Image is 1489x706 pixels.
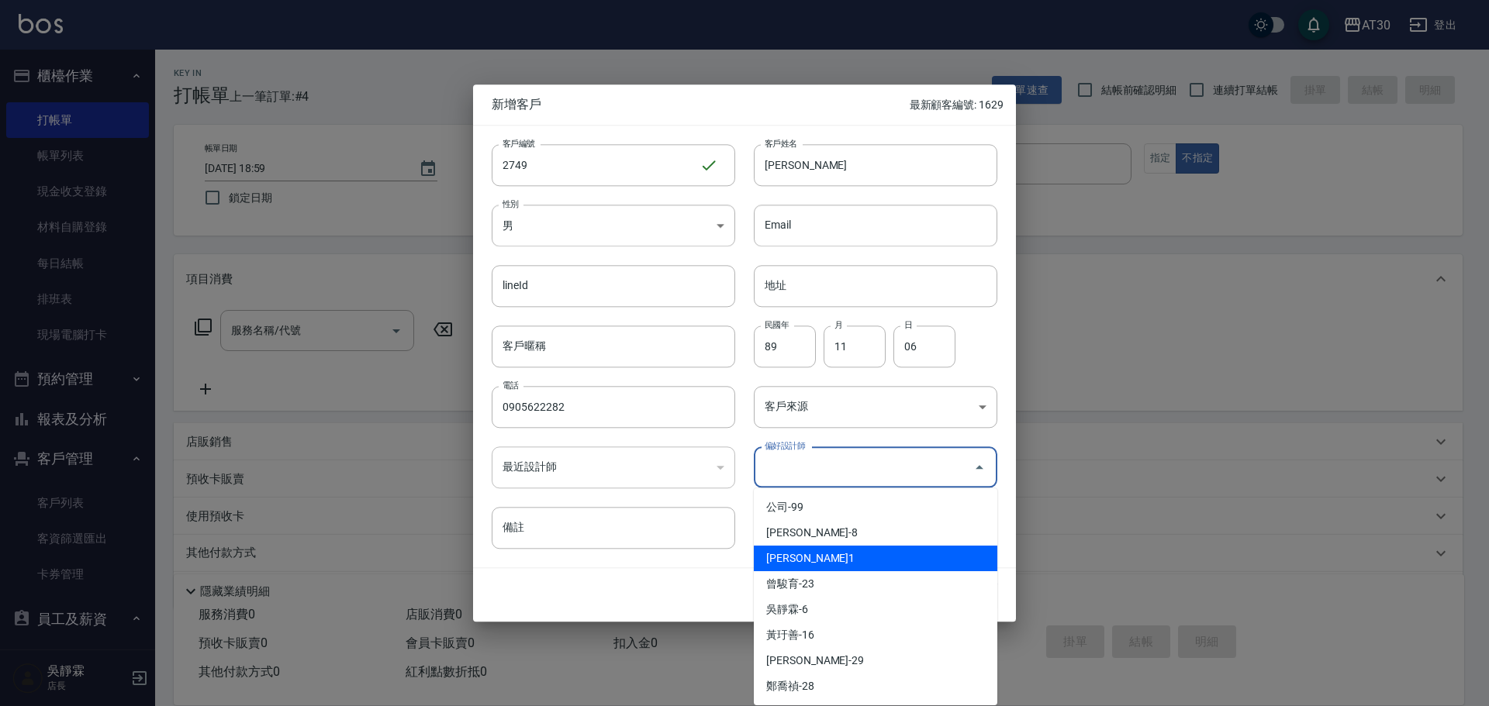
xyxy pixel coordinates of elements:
li: 鄭喬禎-28 [754,673,997,699]
li: [PERSON_NAME]-29 [754,648,997,673]
label: 民國年 [765,319,789,330]
p: 最新顧客編號: 1629 [910,97,1004,113]
label: 性別 [503,198,519,209]
li: 黃玗善-16 [754,622,997,648]
label: 日 [904,319,912,330]
li: 曾駿育-23 [754,571,997,597]
label: 月 [834,319,842,330]
div: 男 [492,205,735,246]
label: 電話 [503,379,519,391]
label: 客戶姓名 [765,137,797,149]
label: 偏好設計師 [765,439,805,451]
label: 客戶編號 [503,137,535,149]
li: 公司-99 [754,494,997,520]
li: 吳靜霖-6 [754,597,997,622]
button: Close [967,455,992,480]
span: 新增客戶 [492,97,910,112]
li: [PERSON_NAME]-8 [754,520,997,546]
li: [PERSON_NAME]1 [754,546,997,571]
